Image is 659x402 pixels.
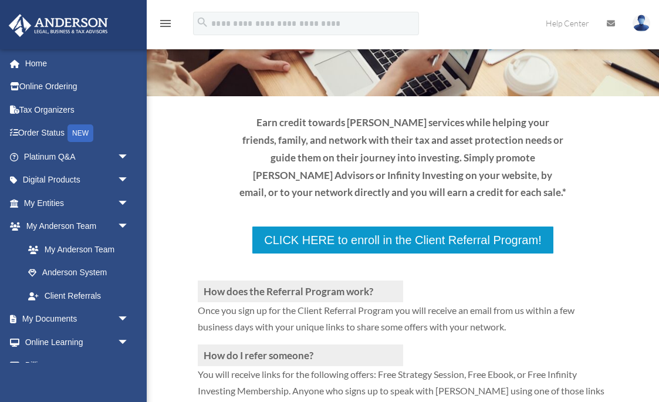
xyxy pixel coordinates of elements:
[16,284,141,308] a: Client Referrals
[117,145,141,169] span: arrow_drop_down
[8,354,147,377] a: Billingarrow_drop_down
[8,308,147,331] a: My Documentsarrow_drop_down
[158,21,173,31] a: menu
[8,168,147,192] a: Digital Productsarrow_drop_down
[8,191,147,215] a: My Entitiesarrow_drop_down
[239,114,567,201] p: Earn credit towards [PERSON_NAME] services while helping your friends, family, and network with t...
[117,308,141,332] span: arrow_drop_down
[117,215,141,239] span: arrow_drop_down
[8,52,147,75] a: Home
[117,330,141,354] span: arrow_drop_down
[117,354,141,378] span: arrow_drop_down
[198,302,607,344] p: Once you sign up for the Client Referral Program you will receive an email from us within a few b...
[158,16,173,31] i: menu
[8,330,147,354] a: Online Learningarrow_drop_down
[198,344,403,366] h3: How do I refer someone?
[67,124,93,142] div: NEW
[16,238,147,261] a: My Anderson Team
[8,121,147,146] a: Order StatusNEW
[633,15,650,32] img: User Pic
[16,261,147,285] a: Anderson System
[8,75,147,99] a: Online Ordering
[5,14,111,37] img: Anderson Advisors Platinum Portal
[196,16,209,29] i: search
[8,215,147,238] a: My Anderson Teamarrow_drop_down
[117,168,141,192] span: arrow_drop_down
[198,281,403,302] h3: How does the Referral Program work?
[117,191,141,215] span: arrow_drop_down
[251,225,554,255] a: CLICK HERE to enroll in the Client Referral Program!
[8,98,147,121] a: Tax Organizers
[8,145,147,168] a: Platinum Q&Aarrow_drop_down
